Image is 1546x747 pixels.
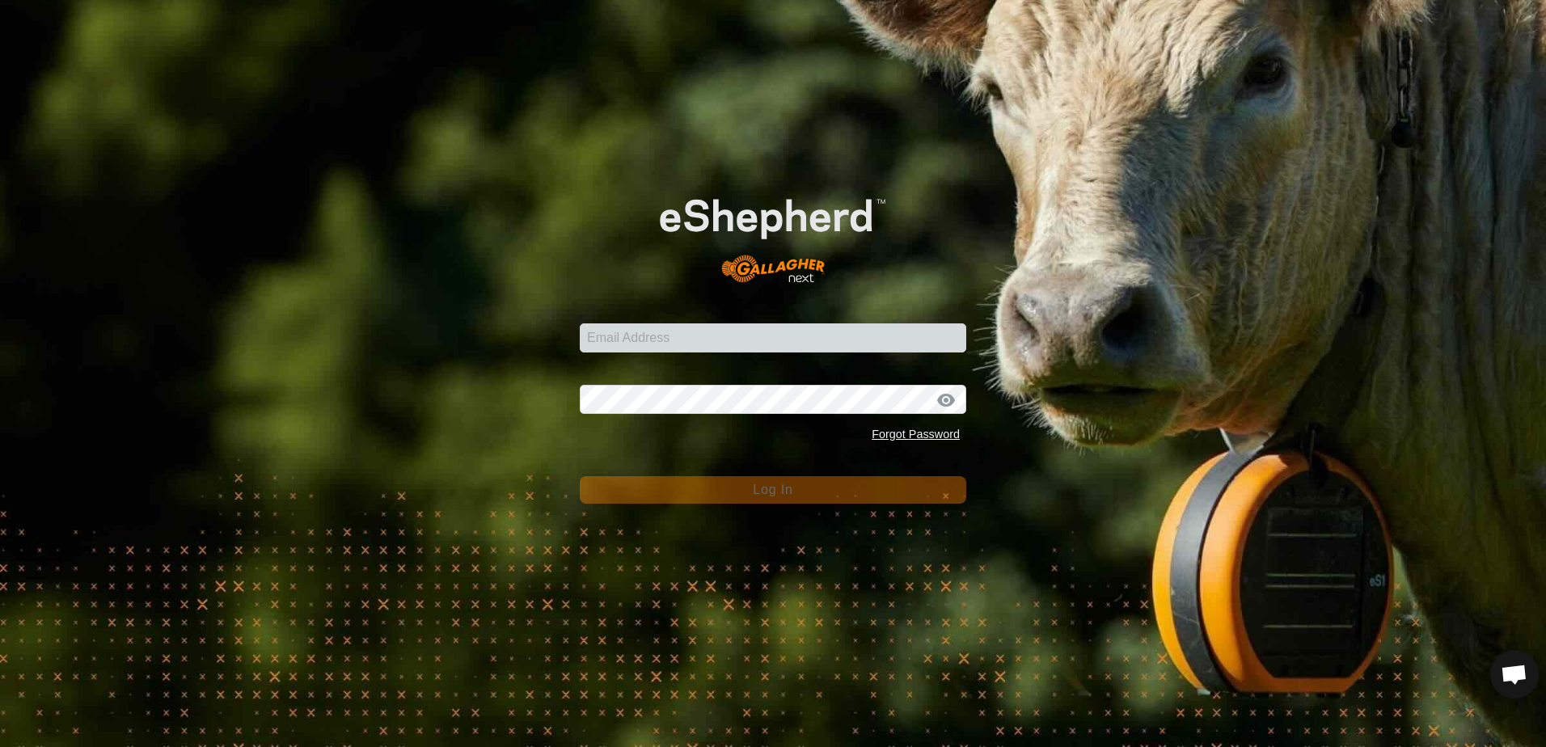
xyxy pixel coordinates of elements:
[580,323,966,352] input: Email Address
[580,476,966,504] button: Log In
[1490,650,1539,698] div: Open chat
[872,428,960,441] a: Forgot Password
[753,483,792,496] span: Log In
[619,167,927,298] img: E-shepherd Logo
